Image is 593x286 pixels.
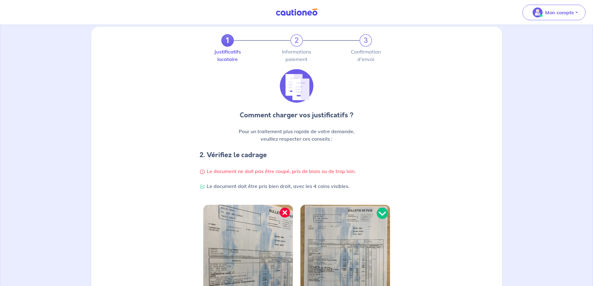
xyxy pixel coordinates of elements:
[533,7,543,17] img: illu_account_valid_menu.svg
[522,5,586,20] button: illu_account_valid_menu.svgMon compte
[545,9,574,16] p: Mon compte
[221,49,234,62] label: Justificatifs locataire
[290,49,303,62] label: Informations paiement
[200,167,394,175] p: Le document ne doit pas être coupé, pris de biais ou de trop loin.
[200,128,394,143] p: Pour un traitement plus rapide de votre demande, veuillez respecter ces conseils :
[221,34,234,47] a: 1
[200,184,205,190] img: Check
[200,150,394,160] h4: 2. Vérifiez le cadrage
[200,110,394,120] p: Comment charger vos justificatifs ?
[200,182,394,190] p: Le document doit être pris bien droit, avec les 4 coins visibles.
[200,169,205,175] img: Warning
[273,8,320,16] img: Cautioneo
[280,69,313,103] img: illu_list_justif.svg
[360,49,372,62] label: Confirmation d'envoi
